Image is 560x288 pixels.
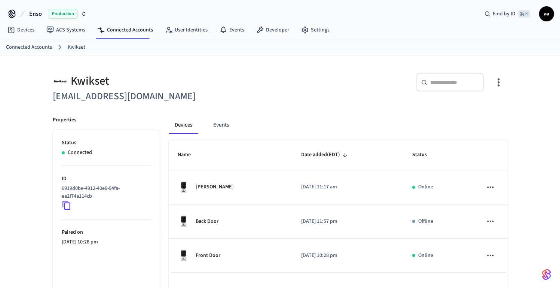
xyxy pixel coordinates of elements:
[207,116,235,134] button: Events
[169,116,508,134] div: connected account tabs
[169,140,508,273] table: sticky table
[418,252,433,260] p: Online
[68,43,85,51] a: Kwikset
[301,149,350,161] span: Date added(EDT)
[40,23,91,37] a: ACS Systems
[68,149,92,157] p: Connected
[62,228,151,236] p: Paired on
[159,23,214,37] a: User Identities
[196,252,220,260] p: Front Door
[6,43,52,51] a: Connected Accounts
[178,181,190,193] img: Kwikset Halo Touchscreen Wifi Enabled Smart Lock, Polished Chrome, Front
[178,215,190,227] img: Kwikset Halo Touchscreen Wifi Enabled Smart Lock, Polished Chrome, Front
[250,23,295,37] a: Developer
[196,218,218,225] p: Back Door
[301,252,394,260] p: [DATE] 10:28 pm
[169,116,198,134] button: Devices
[29,9,42,18] span: Enso
[178,149,201,161] span: Name
[301,183,394,191] p: [DATE] 11:17 am
[295,23,336,37] a: Settings
[62,238,151,246] p: [DATE] 10:28 pm
[412,149,437,161] span: Status
[53,73,68,89] img: Kwikset Logo, Square
[301,218,394,225] p: [DATE] 11:57 pm
[62,139,151,147] p: Status
[542,269,551,281] img: SeamLogoGradient.69752ec5.svg
[178,249,190,261] img: Kwikset Halo Touchscreen Wifi Enabled Smart Lock, Polished Chrome, Front
[493,10,515,18] span: Find by ID
[53,73,276,89] div: Kwikset
[518,10,530,18] span: ⌘ K
[53,89,276,104] h6: [EMAIL_ADDRESS][DOMAIN_NAME]
[48,9,78,19] span: Production
[539,6,554,21] button: aa
[62,175,151,183] p: ID
[62,185,148,200] p: 6919d0be-4912-40e9-94fa-ea2f74a114cb
[540,7,553,21] span: aa
[53,116,76,124] p: Properties
[214,23,250,37] a: Events
[478,7,536,21] div: Find by ID⌘ K
[91,23,159,37] a: Connected Accounts
[418,218,433,225] p: Offline
[1,23,40,37] a: Devices
[196,183,234,191] p: [PERSON_NAME]
[418,183,433,191] p: Online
